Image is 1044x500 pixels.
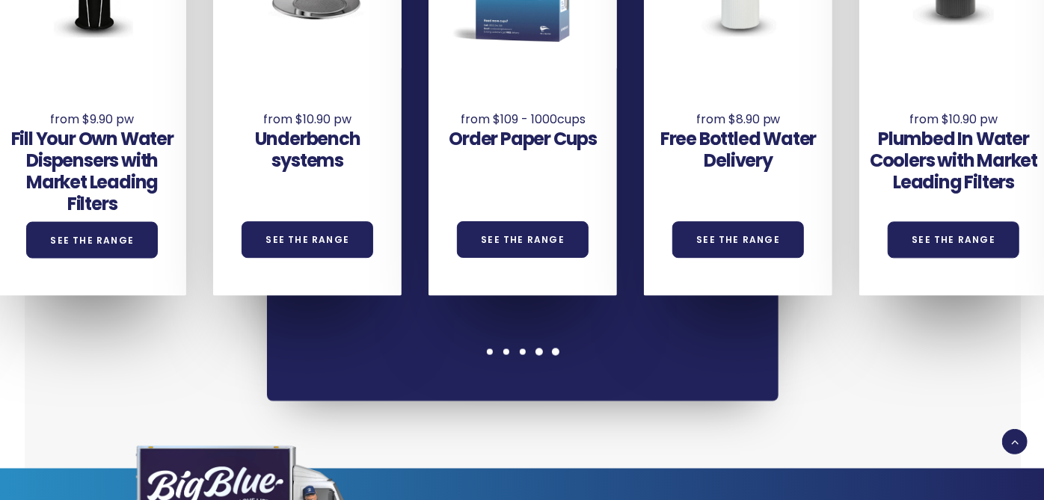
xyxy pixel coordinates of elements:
a: Fill Your Own Water Dispensers with Market Leading Filters [11,126,174,215]
a: Free Bottled Water Delivery [660,126,816,173]
a: Order Paper Cups [449,126,597,151]
a: See the Range [888,222,1019,259]
a: See the Range [242,222,373,259]
a: Plumbed In Water Coolers with Market Leading Filters [870,126,1037,194]
a: See the Range [672,222,804,259]
a: See the Range [457,222,589,259]
a: See the Range [26,222,158,259]
a: Underbench systems [255,126,360,173]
